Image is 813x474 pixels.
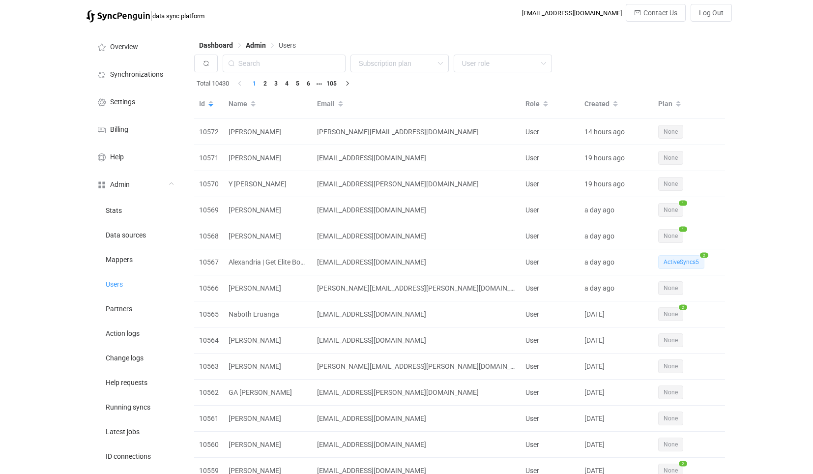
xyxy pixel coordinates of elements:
li: 6 [303,78,314,89]
span: Admin [246,41,266,49]
a: Overview [86,32,184,60]
span: data sync platform [152,12,204,20]
button: Log Out [691,4,732,22]
a: Stats [86,198,184,222]
li: 1 [249,78,260,89]
input: Subscription plan [350,55,449,72]
span: Help requests [106,379,147,387]
a: Action logs [86,321,184,345]
span: Dashboard [199,41,233,49]
span: | [150,9,152,23]
a: Users [86,271,184,296]
span: Billing [110,126,128,134]
input: User role [454,55,552,72]
span: Overview [110,43,138,51]
span: Running syncs [106,404,150,412]
span: Total 10430 [197,78,229,89]
button: Contact Us [626,4,686,22]
span: Contact Us [643,9,677,17]
input: Search [223,55,346,72]
span: Synchronizations [110,71,163,79]
span: ID connections [106,453,151,461]
a: Running syncs [86,394,184,419]
div: Breadcrumb [199,42,296,49]
a: Change logs [86,345,184,370]
span: Settings [110,98,135,106]
a: Billing [86,115,184,143]
a: |data sync platform [86,9,204,23]
a: Synchronizations [86,60,184,88]
span: Stats [106,207,122,215]
span: Log Out [699,9,724,17]
a: ID connections [86,444,184,468]
span: Change logs [106,355,144,362]
span: Partners [106,305,132,313]
a: Mappers [86,247,184,271]
li: 105 [324,78,339,89]
li: 4 [281,78,292,89]
a: Help [86,143,184,170]
a: Latest jobs [86,419,184,444]
a: Settings [86,88,184,115]
span: Users [279,41,296,49]
span: Latest jobs [106,428,140,436]
li: 2 [260,78,270,89]
span: Data sources [106,232,146,239]
div: [EMAIL_ADDRESS][DOMAIN_NAME] [522,9,622,17]
span: Mappers [106,256,133,264]
span: Users [106,281,123,289]
span: Admin [110,181,130,189]
img: syncpenguin.svg [86,10,150,23]
span: Action logs [106,330,140,338]
span: Help [110,153,124,161]
li: 3 [270,78,281,89]
a: Help requests [86,370,184,394]
li: 5 [292,78,303,89]
a: Data sources [86,222,184,247]
a: Partners [86,296,184,321]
